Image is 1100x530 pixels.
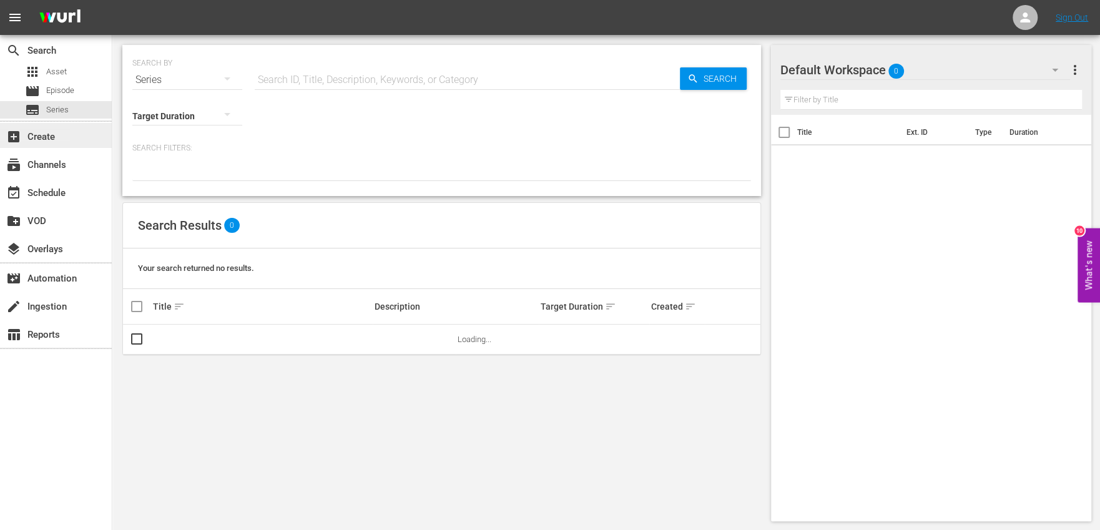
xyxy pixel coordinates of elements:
[6,185,21,200] span: Schedule
[1078,228,1100,302] button: Open Feedback Widget
[46,104,69,116] span: Series
[6,299,21,314] span: Ingestion
[6,327,21,342] span: Reports
[375,302,537,312] div: Description
[46,84,74,97] span: Episode
[25,102,40,117] span: Series
[458,335,491,344] span: Loading...
[30,3,90,32] img: ans4CAIJ8jUAAAAAAAAAAAAAAAAAAAAAAAAgQb4GAAAAAAAAAAAAAAAAAAAAAAAAJMjXAAAAAAAAAAAAAAAAAAAAAAAAgAT5G...
[6,157,21,172] span: Channels
[1067,62,1082,77] span: more_vert
[888,58,904,84] span: 0
[1056,12,1088,22] a: Sign Out
[680,67,747,90] button: Search
[6,129,21,144] span: Create
[25,64,40,79] span: Asset
[153,299,371,314] div: Title
[797,115,899,150] th: Title
[1067,55,1082,85] button: more_vert
[605,301,616,312] span: sort
[967,115,1001,150] th: Type
[1001,115,1076,150] th: Duration
[651,299,703,314] div: Created
[138,263,254,273] span: Your search returned no results.
[6,271,21,286] span: Automation
[132,62,242,97] div: Series
[6,43,21,58] span: Search
[138,218,222,233] span: Search Results
[6,242,21,257] span: Overlays
[899,115,967,150] th: Ext. ID
[224,218,240,233] span: 0
[7,10,22,25] span: menu
[25,84,40,99] span: Episode
[685,301,696,312] span: sort
[780,52,1071,87] div: Default Workspace
[1074,225,1084,235] div: 10
[699,67,747,90] span: Search
[6,213,21,228] span: VOD
[132,143,751,154] p: Search Filters:
[174,301,185,312] span: sort
[541,299,647,314] div: Target Duration
[46,66,67,78] span: Asset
